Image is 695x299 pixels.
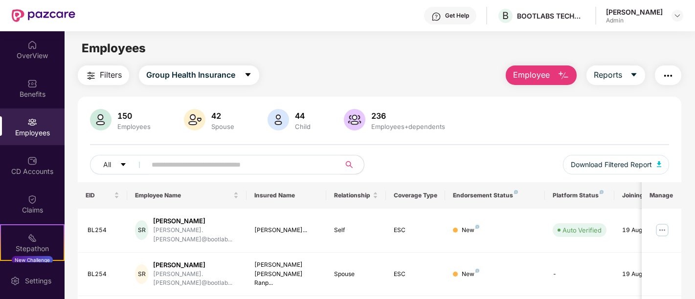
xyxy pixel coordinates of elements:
span: caret-down [120,161,127,169]
img: svg+xml;base64,PHN2ZyBpZD0iSG9tZSIgeG1sbnM9Imh0dHA6Ly93d3cudzMub3JnLzIwMDAvc3ZnIiB3aWR0aD0iMjAiIG... [27,40,37,50]
span: Employee Name [135,192,231,199]
div: Auto Verified [562,225,602,235]
div: BL254 [88,226,120,235]
div: 236 [369,111,447,121]
img: svg+xml;base64,PHN2ZyB4bWxucz0iaHR0cDovL3d3dy53My5vcmcvMjAwMC9zdmciIHhtbG5zOnhsaW5rPSJodHRwOi8vd3... [344,109,365,130]
th: Coverage Type [386,182,446,209]
img: svg+xml;base64,PHN2ZyBpZD0iRHJvcGRvd24tMzJ4MzIiIHhtbG5zPSJodHRwOi8vd3d3LnczLm9yZy8yMDAwL3N2ZyIgd2... [673,12,681,20]
div: Endorsement Status [453,192,537,199]
span: search [340,161,359,169]
div: Child [293,123,313,130]
img: svg+xml;base64,PHN2ZyB4bWxucz0iaHR0cDovL3d3dy53My5vcmcvMjAwMC9zdmciIHhtbG5zOnhsaW5rPSJodHRwOi8vd3... [90,109,112,130]
img: svg+xml;base64,PHN2ZyBpZD0iRW1wbG95ZWVzIiB4bWxucz0iaHR0cDovL3d3dy53My5vcmcvMjAwMC9zdmciIHdpZHRoPS... [27,117,37,127]
img: svg+xml;base64,PHN2ZyBpZD0iQ0RfQWNjb3VudHMiIGRhdGEtbmFtZT0iQ0QgQWNjb3VudHMiIHhtbG5zPSJodHRwOi8vd3... [27,156,37,166]
div: 19 Aug 2025 [622,226,666,235]
div: Settings [22,276,54,286]
button: Allcaret-down [90,155,150,174]
span: Reports [594,69,622,81]
div: New [462,226,479,235]
th: Joining Date [614,182,674,209]
span: Filters [100,69,122,81]
button: Download Filtered Report [563,155,670,174]
img: svg+xml;base64,PHN2ZyB4bWxucz0iaHR0cDovL3d3dy53My5vcmcvMjAwMC9zdmciIHdpZHRoPSIyNCIgaGVpZ2h0PSIyNC... [662,70,674,82]
div: [PERSON_NAME].[PERSON_NAME]@bootlab... [153,270,239,288]
button: Group Health Insurancecaret-down [139,65,259,85]
div: 19 Aug 2025 [622,270,666,279]
div: 42 [209,111,236,121]
th: Insured Name [247,182,326,209]
img: svg+xml;base64,PHN2ZyB4bWxucz0iaHR0cDovL3d3dy53My5vcmcvMjAwMC9zdmciIHdpZHRoPSI4IiBoZWlnaHQ9IjgiIH... [475,225,479,229]
img: New Pazcare Logo [12,9,75,22]
div: 150 [115,111,153,121]
img: svg+xml;base64,PHN2ZyB4bWxucz0iaHR0cDovL3d3dy53My5vcmcvMjAwMC9zdmciIHhtbG5zOnhsaW5rPSJodHRwOi8vd3... [184,109,205,130]
div: Spouse [209,123,236,130]
button: Employee [506,65,577,85]
span: All [103,159,111,170]
div: Admin [606,17,663,24]
img: svg+xml;base64,PHN2ZyBpZD0iQ2xhaW0iIHhtbG5zPSJodHRwOi8vd3d3LnczLm9yZy8yMDAwL3N2ZyIgd2lkdGg9IjIwIi... [27,194,37,204]
img: manageButton [654,222,670,238]
div: SR [135,264,148,284]
div: [PERSON_NAME] [PERSON_NAME] Ranp... [254,260,318,288]
span: B [502,10,509,21]
button: search [340,155,364,174]
th: Relationship [326,182,386,209]
button: Filters [78,65,129,85]
img: svg+xml;base64,PHN2ZyB4bWxucz0iaHR0cDovL3d3dy53My5vcmcvMjAwMC9zdmciIHdpZHRoPSI4IiBoZWlnaHQ9IjgiIH... [475,269,479,273]
div: Spouse [334,270,378,279]
th: Employee Name [127,182,247,209]
img: svg+xml;base64,PHN2ZyB4bWxucz0iaHR0cDovL3d3dy53My5vcmcvMjAwMC9zdmciIHhtbG5zOnhsaW5rPSJodHRwOi8vd3... [268,109,289,130]
img: svg+xml;base64,PHN2ZyB4bWxucz0iaHR0cDovL3d3dy53My5vcmcvMjAwMC9zdmciIHdpZHRoPSIyNCIgaGVpZ2h0PSIyNC... [85,70,97,82]
div: Employees+dependents [369,123,447,130]
span: EID [86,192,112,199]
img: svg+xml;base64,PHN2ZyB4bWxucz0iaHR0cDovL3d3dy53My5vcmcvMjAwMC9zdmciIHhtbG5zOnhsaW5rPSJodHRwOi8vd3... [657,161,662,167]
div: Stepathon [1,244,64,254]
span: Employee [513,69,550,81]
div: [PERSON_NAME] [153,216,239,226]
img: svg+xml;base64,PHN2ZyB4bWxucz0iaHR0cDovL3d3dy53My5vcmcvMjAwMC9zdmciIHdpZHRoPSI4IiBoZWlnaHQ9IjgiIH... [514,190,518,194]
span: Download Filtered Report [571,159,652,170]
div: ESC [394,270,438,279]
div: Self [334,226,378,235]
div: BOOTLABS TECHNOLOGIES PRIVATE LIMITED [517,11,585,21]
span: Employees [82,41,146,55]
div: ESC [394,226,438,235]
div: [PERSON_NAME] [153,260,239,270]
td: - [545,253,614,297]
div: New [462,270,479,279]
div: [PERSON_NAME].[PERSON_NAME]@bootlab... [153,226,239,244]
img: svg+xml;base64,PHN2ZyBpZD0iSGVscC0zMngzMiIgeG1sbnM9Imh0dHA6Ly93d3cudzMub3JnLzIwMDAvc3ZnIiB3aWR0aD... [431,12,441,21]
img: svg+xml;base64,PHN2ZyB4bWxucz0iaHR0cDovL3d3dy53My5vcmcvMjAwMC9zdmciIHdpZHRoPSIyMSIgaGVpZ2h0PSIyMC... [27,233,37,243]
span: caret-down [244,71,252,80]
img: svg+xml;base64,PHN2ZyBpZD0iQmVuZWZpdHMiIHhtbG5zPSJodHRwOi8vd3d3LnczLm9yZy8yMDAwL3N2ZyIgd2lkdGg9Ij... [27,79,37,88]
div: Platform Status [553,192,606,199]
div: Get Help [445,12,469,20]
img: svg+xml;base64,PHN2ZyBpZD0iU2V0dGluZy0yMHgyMCIgeG1sbnM9Imh0dHA6Ly93d3cudzMub3JnLzIwMDAvc3ZnIiB3aW... [10,276,20,286]
div: [PERSON_NAME]... [254,226,318,235]
div: [PERSON_NAME] [606,7,663,17]
span: caret-down [630,71,638,80]
span: Group Health Insurance [146,69,235,81]
div: 44 [293,111,313,121]
div: Employees [115,123,153,130]
div: BL254 [88,270,120,279]
img: svg+xml;base64,PHN2ZyB4bWxucz0iaHR0cDovL3d3dy53My5vcmcvMjAwMC9zdmciIHdpZHRoPSI4IiBoZWlnaHQ9IjgiIH... [600,190,604,194]
th: Manage [642,182,681,209]
button: Reportscaret-down [586,65,645,85]
div: New Challenge [12,256,53,264]
span: Relationship [334,192,371,199]
div: SR [135,220,148,240]
img: svg+xml;base64,PHN2ZyB4bWxucz0iaHR0cDovL3d3dy53My5vcmcvMjAwMC9zdmciIHhtbG5zOnhsaW5rPSJodHRwOi8vd3... [558,70,569,82]
th: EID [78,182,128,209]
